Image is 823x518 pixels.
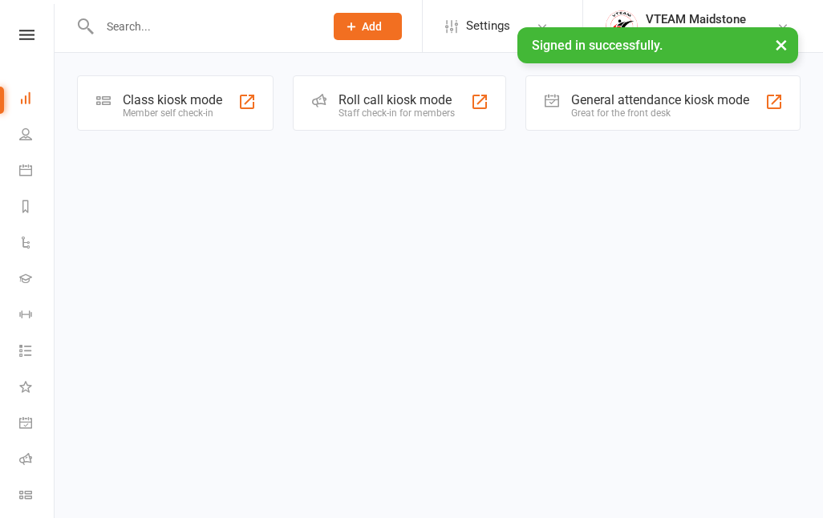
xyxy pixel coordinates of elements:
span: Settings [466,8,510,44]
a: Dashboard [19,82,55,118]
a: What's New [19,370,55,407]
a: Roll call kiosk mode [19,443,55,479]
a: People [19,118,55,154]
div: Member self check-in [123,107,222,119]
div: Staff check-in for members [339,107,455,119]
a: Class kiosk mode [19,479,55,515]
div: Class kiosk mode [123,92,222,107]
button: × [767,27,796,62]
div: Great for the front desk [571,107,749,119]
div: VTEAM Martial Arts [646,26,746,41]
span: Add [362,20,382,33]
button: Add [334,13,402,40]
img: thumb_image1655478002.png [606,10,638,42]
div: General attendance kiosk mode [571,92,749,107]
input: Search... [95,15,313,38]
a: Reports [19,190,55,226]
a: Calendar [19,154,55,190]
span: Signed in successfully. [532,38,663,53]
a: General attendance kiosk mode [19,407,55,443]
div: VTEAM Maidstone [646,12,746,26]
div: Roll call kiosk mode [339,92,455,107]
